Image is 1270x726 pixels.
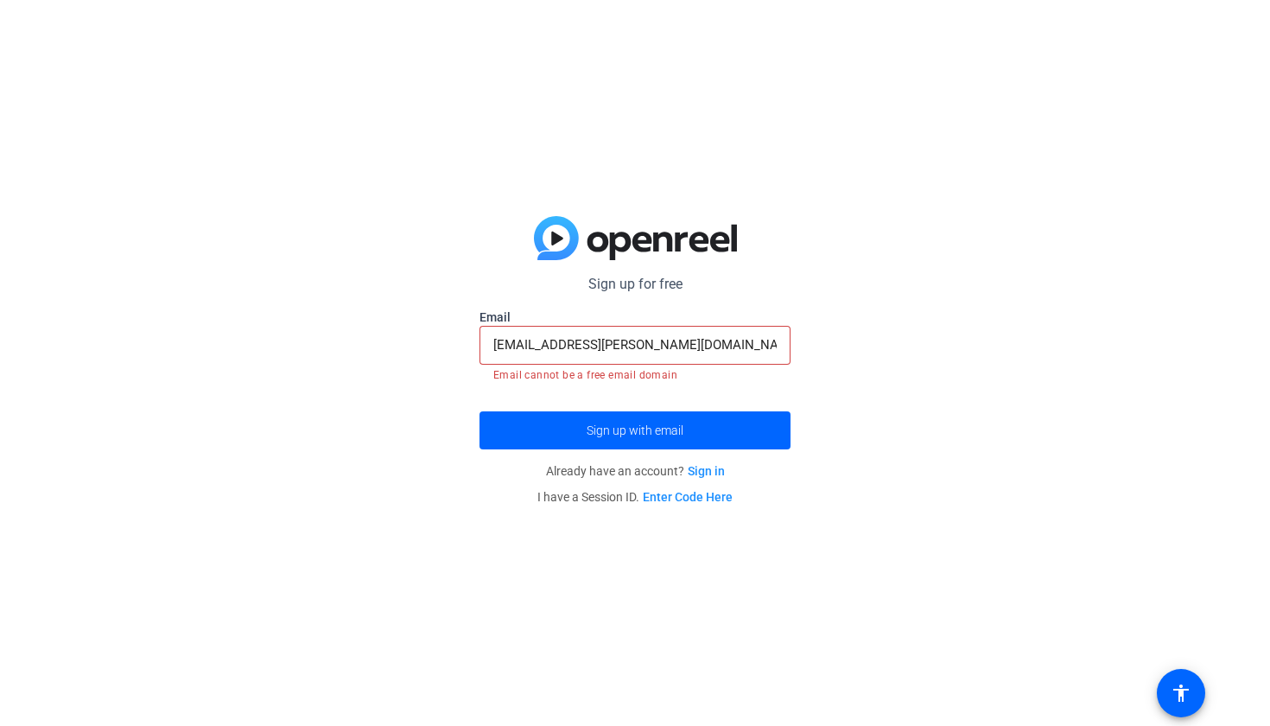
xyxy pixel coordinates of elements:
mat-icon: accessibility [1171,683,1191,704]
label: Email [479,309,791,326]
mat-error: Email cannot be a free email domain [493,365,777,384]
span: Already have an account? [546,464,725,478]
span: I have a Session ID. [537,490,733,504]
a: Enter Code Here [643,490,733,504]
input: Enter Email Address [493,334,777,355]
p: Sign up for free [479,274,791,295]
button: Sign up with email [479,411,791,449]
img: blue-gradient.svg [534,216,737,261]
a: Sign in [688,464,725,478]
